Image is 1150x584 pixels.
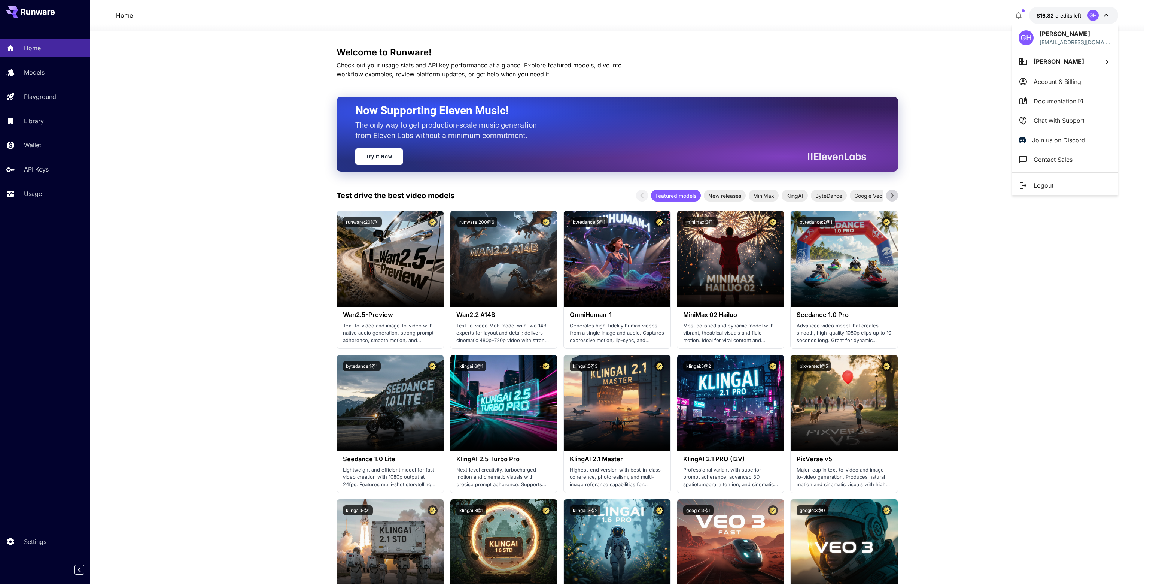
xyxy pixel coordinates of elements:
[1034,77,1081,86] p: Account & Billing
[1040,38,1111,46] div: hurxxxx@gmail.com
[1040,29,1111,38] p: [PERSON_NAME]
[1034,116,1084,125] p: Chat with Support
[1019,30,1034,45] div: GH
[1040,38,1111,46] p: [EMAIL_ADDRESS][DOMAIN_NAME]
[1034,155,1073,164] p: Contact Sales
[1034,58,1084,65] span: [PERSON_NAME]
[1034,97,1083,106] span: Documentation
[1032,136,1085,145] p: Join us on Discord
[1012,51,1118,72] button: [PERSON_NAME]
[1034,181,1053,190] p: Logout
